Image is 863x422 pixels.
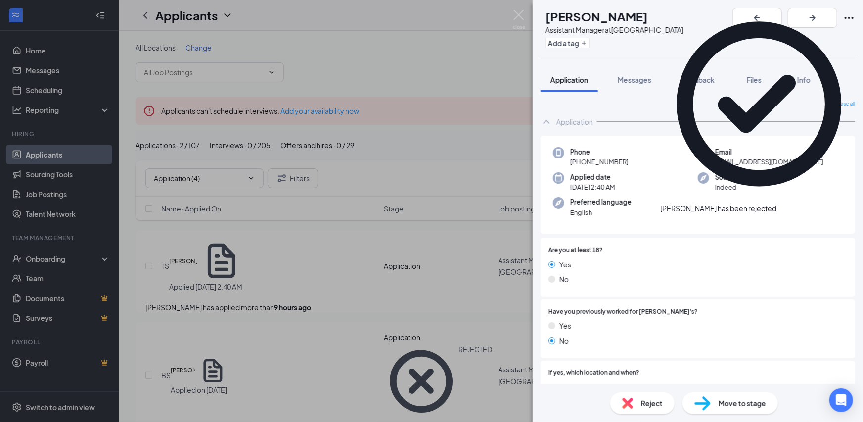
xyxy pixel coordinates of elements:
[550,75,588,84] span: Application
[570,157,629,167] span: [PHONE_NUMBER]
[570,147,629,157] span: Phone
[559,259,571,270] span: Yes
[660,5,858,203] svg: CheckmarkCircle
[559,335,569,346] span: No
[719,398,766,409] span: Move to stage
[570,208,632,217] span: English
[660,203,778,213] div: [PERSON_NAME] has been rejected.
[548,246,603,255] span: Are you at least 18?
[545,38,590,48] button: PlusAdd a tag
[556,117,593,127] div: Application
[559,274,569,285] span: No
[581,40,587,46] svg: Plus
[545,25,683,35] div: Assistant Manager at [GEOGRAPHIC_DATA]
[829,388,853,412] div: Open Intercom Messenger
[570,172,615,182] span: Applied date
[618,75,651,84] span: Messages
[570,197,632,207] span: Preferred language
[570,182,615,192] span: [DATE] 2:40 AM
[559,320,571,331] span: Yes
[541,116,552,128] svg: ChevronUp
[548,382,847,393] span: N/a
[548,369,639,378] span: If yes, which location and when?
[545,8,648,25] h1: [PERSON_NAME]
[641,398,663,409] span: Reject
[548,307,698,316] span: Have you previously worked for [PERSON_NAME]'s?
